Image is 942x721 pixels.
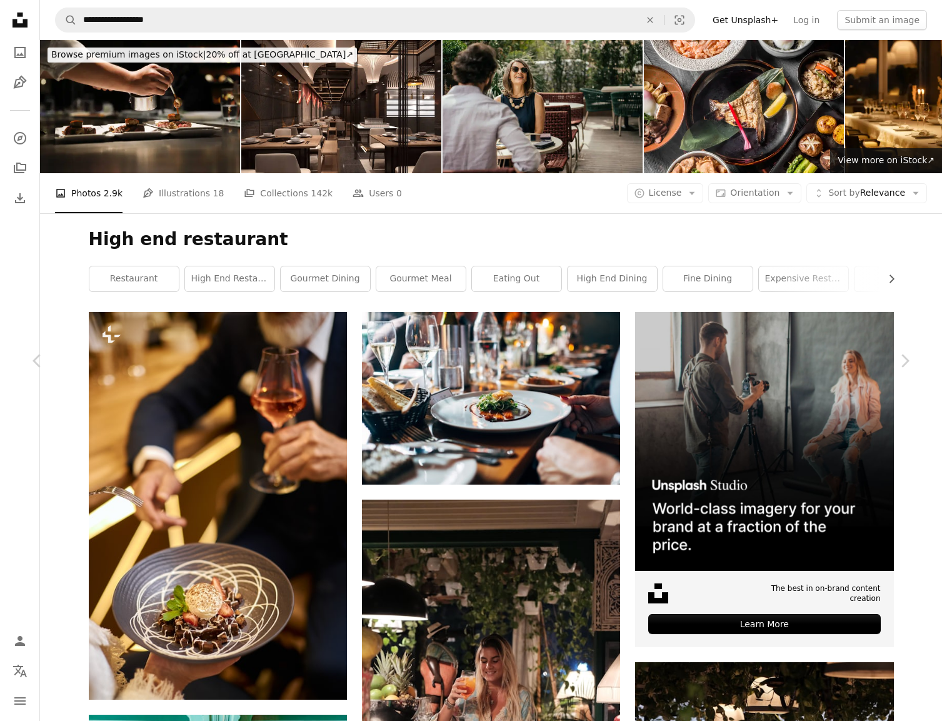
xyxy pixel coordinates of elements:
[56,8,77,32] button: Search Unsplash
[89,312,347,700] img: Close image of hand with glass of champagne, sweet dessert on grey dish. Beared man in tuxedo dri...
[636,8,664,32] button: Clear
[8,186,33,211] a: Download History
[89,266,179,291] a: restaurant
[362,312,620,484] img: dish on white ceramic plate
[8,628,33,653] a: Log in / Sign up
[730,188,779,198] span: Orientation
[8,126,33,151] a: Explore
[281,266,370,291] a: gourmet dining
[241,40,441,173] img: 3d render of cafe restaurant interior
[759,266,848,291] a: expensive restaurant
[635,312,893,647] a: The best in on-brand content creationLearn More
[568,266,657,291] a: high end dining
[786,10,827,30] a: Log in
[635,312,893,570] img: file-1715651741414-859baba4300dimage
[353,173,402,213] a: Users 0
[40,40,364,70] a: Browse premium images on iStock|20% off at [GEOGRAPHIC_DATA]↗
[806,183,927,203] button: Sort byRelevance
[648,614,880,634] div: Learn More
[143,173,224,213] a: Illustrations 18
[649,188,682,198] span: License
[8,40,33,65] a: Photos
[376,266,466,291] a: gourmet meal
[867,301,942,421] a: Next
[708,183,801,203] button: Orientation
[644,40,844,173] img: Japanese cuisine food
[396,186,402,200] span: 0
[830,148,942,173] a: View more on iStock↗
[705,10,786,30] a: Get Unsplash+
[880,266,894,291] button: scroll list to the right
[838,155,934,165] span: View more on iStock ↗
[89,228,894,251] h1: High end restaurant
[55,8,695,33] form: Find visuals sitewide
[213,186,224,200] span: 18
[8,156,33,181] a: Collections
[311,186,333,200] span: 142k
[648,583,668,603] img: file-1631678316303-ed18b8b5cb9cimage
[362,392,620,403] a: dish on white ceramic plate
[40,40,240,173] img: Teppanyaki style.
[8,658,33,683] button: Language
[8,688,33,713] button: Menu
[51,49,353,59] span: 20% off at [GEOGRAPHIC_DATA] ↗
[185,266,274,291] a: high end restaurant
[51,49,206,59] span: Browse premium images on iStock |
[443,40,643,173] img: Couple eating outside at luxury hotel
[738,583,880,605] span: The best in on-brand content creation
[627,183,704,203] button: License
[837,10,927,30] button: Submit an image
[664,8,694,32] button: Visual search
[89,500,347,512] a: Close image of hand with glass of champagne, sweet dessert on grey dish. Beared man in tuxedo dri...
[472,266,561,291] a: eating out
[828,187,905,199] span: Relevance
[244,173,333,213] a: Collections 142k
[362,687,620,698] a: a woman standing in a kitchen holding a drink
[663,266,753,291] a: fine dining
[8,70,33,95] a: Illustrations
[828,188,859,198] span: Sort by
